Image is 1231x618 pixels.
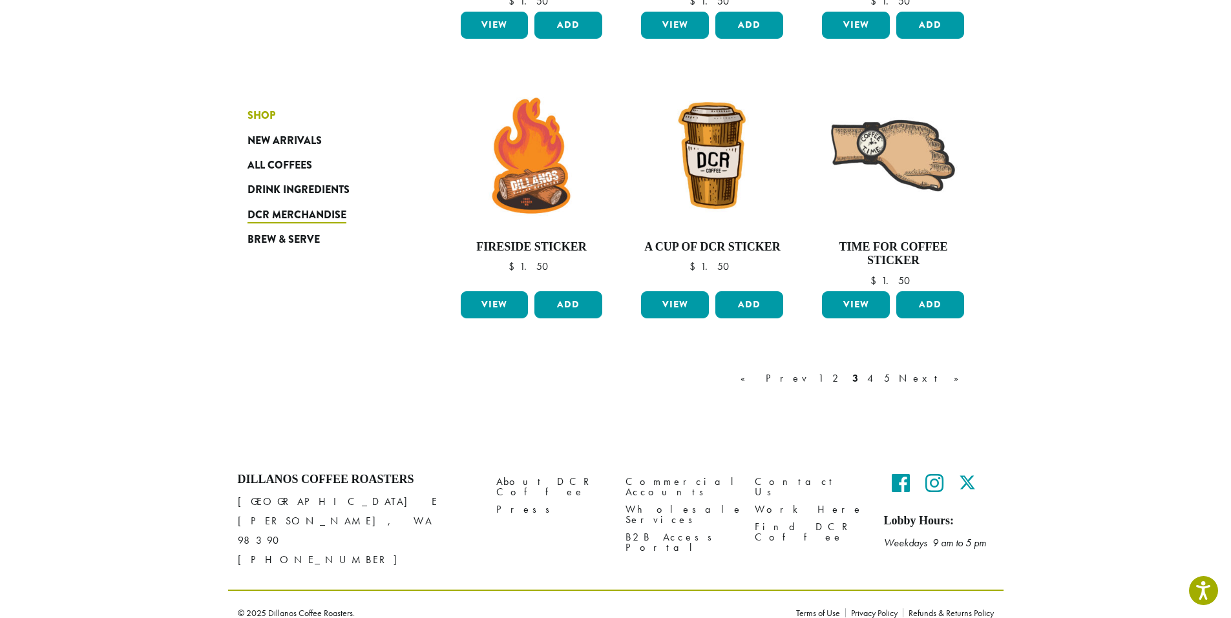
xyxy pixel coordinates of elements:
[626,500,735,528] a: Wholesale Services
[689,260,700,273] span: $
[638,81,786,286] a: A Cup of DCR Sticker $1.50
[247,227,403,252] a: Brew & Serve
[755,518,865,546] a: Find DCR Coffee
[845,608,903,617] a: Privacy Policy
[896,371,971,386] a: Next »
[247,133,322,149] span: New Arrivals
[881,371,892,386] a: 5
[641,12,709,39] a: View
[461,291,529,318] a: View
[850,371,861,386] a: 3
[715,291,783,318] button: Add
[738,371,812,386] a: « Prev
[626,473,735,500] a: Commercial Accounts
[626,528,735,556] a: B2B Access Portal
[815,371,826,386] a: 1
[830,371,846,386] a: 2
[458,81,606,286] a: Fireside Sticker $1.50
[457,81,605,230] img: Fireside-Sticker-300x300.jpg
[755,500,865,518] a: Work Here
[822,291,890,318] a: View
[689,260,735,273] bdi: 1.50
[247,153,403,178] a: All Coffees
[896,12,964,39] button: Add
[638,240,786,254] h4: A Cup of DCR Sticker
[509,260,554,273] bdi: 1.50
[496,473,606,500] a: About DCR Coffee
[458,240,606,254] h4: Fireside Sticker
[715,12,783,39] button: Add
[461,12,529,39] a: View
[903,608,994,617] a: Refunds & Returns Policy
[247,158,312,174] span: All Coffees
[865,371,878,386] a: 4
[819,240,967,268] h4: Time for Coffee Sticker
[238,608,777,617] p: © 2025 Dillanos Coffee Roasters.
[247,128,403,152] a: New Arrivals
[819,81,967,230] img: Time-for-Coffee-Sticker-300x300.jpg
[247,178,403,202] a: Drink Ingredients
[509,260,520,273] span: $
[238,473,477,487] h4: Dillanos Coffee Roasters
[247,182,350,198] span: Drink Ingredients
[247,103,403,128] a: Shop
[534,291,602,318] button: Add
[247,207,346,223] span: DCR Merchandise
[822,12,890,39] a: View
[896,291,964,318] button: Add
[238,492,477,570] p: [GEOGRAPHIC_DATA] E [PERSON_NAME], WA 98390 [PHONE_NUMBER]
[796,608,845,617] a: Terms of Use
[819,81,967,286] a: Time for Coffee Sticker $1.50
[641,291,709,318] a: View
[496,500,606,518] a: Press
[247,232,320,248] span: Brew & Serve
[638,81,786,230] img: A-Cup-of-DCR-Sticker-300x300.jpg
[247,108,275,124] span: Shop
[247,203,403,227] a: DCR Merchandise
[884,514,994,528] h5: Lobby Hours:
[534,12,602,39] button: Add
[755,473,865,500] a: Contact Us
[870,274,916,287] bdi: 1.50
[870,274,881,287] span: $
[884,536,986,550] em: Weekdays 9 am to 5 pm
